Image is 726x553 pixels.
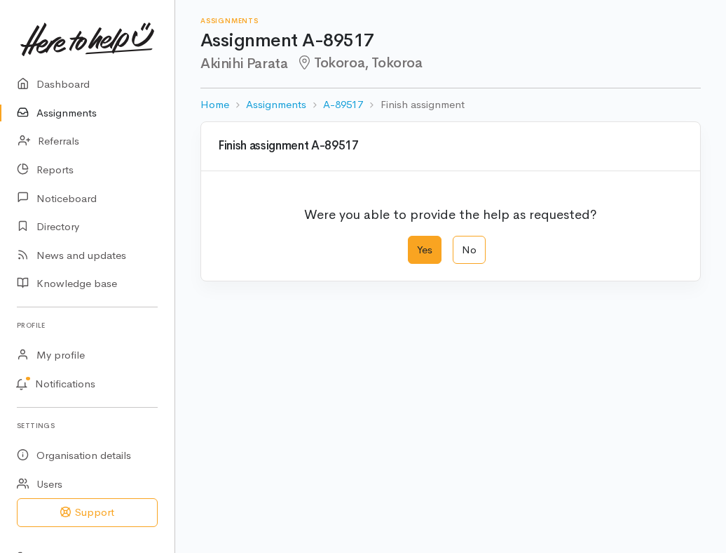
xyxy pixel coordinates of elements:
[200,88,701,121] nav: breadcrumb
[200,17,701,25] h6: Assignments
[304,196,597,225] p: Were you able to provide the help as requested?
[323,97,363,113] a: A-89517
[296,54,422,72] span: Tokoroa, Tokoroa
[246,97,306,113] a: Assignments
[200,97,229,113] a: Home
[218,140,683,153] h3: Finish assignment A-89517
[17,316,158,335] h6: Profile
[200,31,701,51] h1: Assignment A-89517
[363,97,464,113] li: Finish assignment
[17,498,158,527] button: Support
[453,236,486,265] label: No
[408,236,441,265] label: Yes
[17,416,158,435] h6: Settings
[200,55,701,72] h2: Akinihi Parata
